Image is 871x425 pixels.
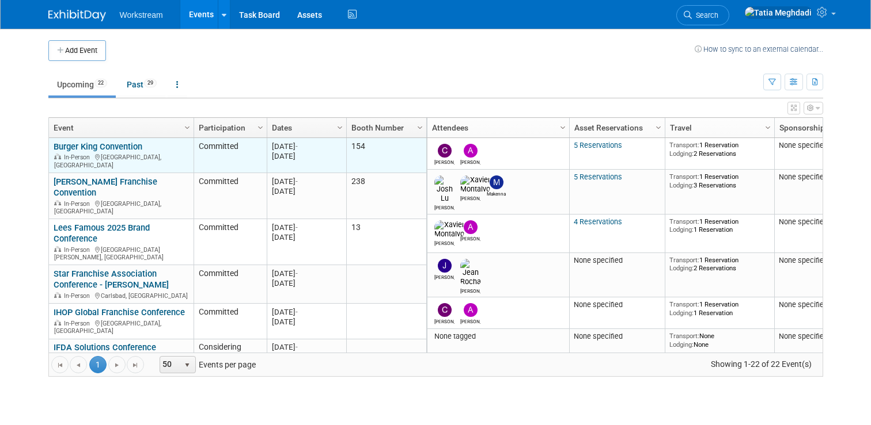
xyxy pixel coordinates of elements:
[434,220,464,239] img: Xavier Montalvo
[108,356,126,373] a: Go to the next page
[434,317,455,324] div: Chris Connelly
[669,300,699,308] span: Transport:
[432,118,562,137] a: Attendees
[669,309,694,317] span: Lodging:
[70,356,87,373] a: Go to the previous page
[54,318,188,335] div: [GEOGRAPHIC_DATA], [GEOGRAPHIC_DATA]
[434,175,455,203] img: Josh Lu
[54,152,188,169] div: [GEOGRAPHIC_DATA], [GEOGRAPHIC_DATA]
[351,118,419,137] a: Booth Number
[54,269,169,290] a: Star Franchise Association Conference - [PERSON_NAME]
[460,194,480,201] div: Xavier Montalvo
[145,356,267,373] span: Events per page
[194,339,267,374] td: Considering
[256,123,265,132] span: Column Settings
[574,141,622,150] a: 5 Reservations
[144,79,157,87] span: 29
[64,292,93,300] span: In-Person
[669,340,694,349] span: Lodging:
[183,123,192,132] span: Column Settings
[676,5,729,25] a: Search
[272,278,341,288] div: [DATE]
[670,118,767,137] a: Travel
[434,203,455,210] div: Josh Lu
[431,332,565,341] div: None tagged
[296,269,298,278] span: -
[54,292,61,298] img: In-Person Event
[48,40,106,61] button: Add Event
[460,234,480,242] div: Andrew Walters
[669,141,770,158] div: 1 Reservation 2 Reservations
[460,286,480,294] div: Jean Rocha
[652,118,665,135] a: Column Settings
[194,219,267,265] td: Committed
[669,332,699,340] span: Transport:
[254,118,267,135] a: Column Settings
[669,217,770,234] div: 1 Reservation 1 Reservation
[779,118,853,137] a: Sponsorships
[54,118,186,137] a: Event
[183,361,192,370] span: select
[272,232,341,242] div: [DATE]
[160,357,180,373] span: 50
[669,181,694,189] span: Lodging:
[272,141,341,151] div: [DATE]
[272,269,341,278] div: [DATE]
[127,356,144,373] a: Go to the last page
[296,142,298,151] span: -
[199,118,259,137] a: Participation
[272,317,341,327] div: [DATE]
[54,290,188,300] div: Carlsbad, [GEOGRAPHIC_DATA]
[669,256,770,273] div: 1 Reservation 2 Reservations
[669,173,770,189] div: 1 Reservation 3 Reservations
[460,158,480,165] div: Andrew Walters
[94,79,107,87] span: 22
[118,74,165,95] a: Past29
[296,343,298,351] span: -
[272,118,339,137] a: Dates
[181,118,194,135] a: Column Settings
[296,177,298,186] span: -
[574,300,623,309] span: None specified
[669,150,694,158] span: Lodging:
[64,320,93,327] span: In-Person
[64,154,93,161] span: In-Person
[272,307,341,317] div: [DATE]
[346,138,426,173] td: 154
[464,303,478,317] img: Andrew Walters
[272,342,341,352] div: [DATE]
[272,177,341,186] div: [DATE]
[272,186,341,196] div: [DATE]
[54,320,61,326] img: In-Person Event
[574,256,623,265] span: None specified
[669,217,699,225] span: Transport:
[464,144,478,158] img: Andrew Walters
[120,10,163,20] span: Workstream
[272,151,341,161] div: [DATE]
[486,189,506,197] div: Makenna Clark
[669,256,699,264] span: Transport:
[779,141,828,150] span: None specified
[64,200,93,208] span: In-Person
[55,361,65,370] span: Go to the first page
[346,219,426,265] td: 13
[54,154,61,159] img: In-Person Event
[194,173,267,219] td: Committed
[194,138,267,173] td: Committed
[490,175,503,189] img: Makenna Clark
[762,118,774,135] a: Column Settings
[558,123,567,132] span: Column Settings
[654,123,663,132] span: Column Settings
[48,74,116,95] a: Upcoming22
[89,356,107,373] span: 1
[779,217,828,226] span: None specified
[54,342,156,353] a: IFDA Solutions Conference
[669,264,694,272] span: Lodging:
[669,141,699,149] span: Transport:
[779,332,828,340] span: None specified
[460,259,481,286] img: Jean Rocha
[335,123,344,132] span: Column Settings
[194,265,267,304] td: Committed
[460,317,480,324] div: Andrew Walters
[296,308,298,316] span: -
